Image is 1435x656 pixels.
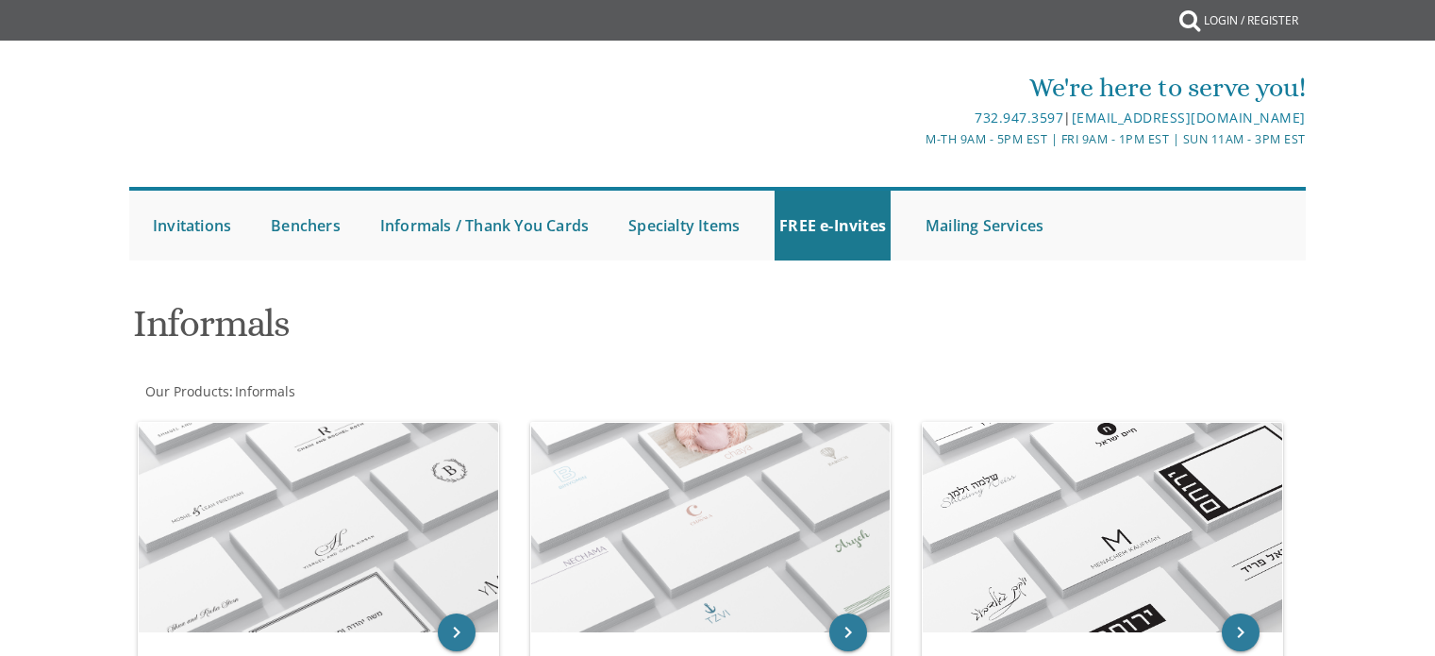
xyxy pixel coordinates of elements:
[438,614,476,651] a: keyboard_arrow_right
[531,423,891,632] img: Full Color Informals
[233,382,295,400] a: Informals
[523,69,1306,107] div: We're here to serve you!
[143,382,229,400] a: Our Products
[1222,614,1260,651] a: keyboard_arrow_right
[523,107,1306,129] div: |
[523,129,1306,149] div: M-Th 9am - 5pm EST | Fri 9am - 1pm EST | Sun 11am - 3pm EST
[148,191,236,261] a: Invitations
[829,614,867,651] a: keyboard_arrow_right
[133,303,903,359] h1: Informals
[235,382,295,400] span: Informals
[375,191,593,261] a: Informals / Thank You Cards
[1072,109,1306,126] a: [EMAIL_ADDRESS][DOMAIN_NAME]
[921,191,1048,261] a: Mailing Services
[775,191,891,261] a: FREE e-Invites
[139,423,498,632] img: Standard Informals
[266,191,345,261] a: Benchers
[923,423,1282,632] img: Bar Mitzvah Informals
[624,191,744,261] a: Specialty Items
[975,109,1063,126] a: 732.947.3597
[129,382,718,401] div: :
